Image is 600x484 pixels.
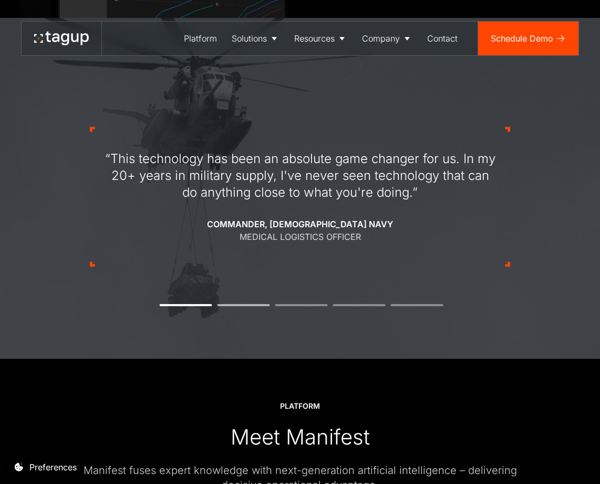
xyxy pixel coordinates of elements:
[102,150,498,201] div: “This technology has been an absolute game changer for us. In my 20+ years in military supply, I'...
[420,22,465,55] a: Contact
[29,461,77,473] div: Preferences
[240,230,361,243] div: Medical Logistics Officer
[177,22,224,55] a: Platform
[160,304,212,306] button: 1 of 5
[362,32,400,45] div: Company
[232,32,267,45] div: Solutions
[224,22,287,55] a: Solutions
[427,32,458,45] div: Contact
[355,22,420,55] a: Company
[478,22,578,55] a: Schedule Demo
[287,22,355,55] a: Resources
[207,218,393,230] div: Commander, [DEMOGRAPHIC_DATA] Navy
[294,32,335,45] div: Resources
[280,401,320,411] div: Platform
[184,32,217,45] div: Platform
[231,424,370,450] div: Meet Manifest
[491,32,553,45] div: Schedule Demo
